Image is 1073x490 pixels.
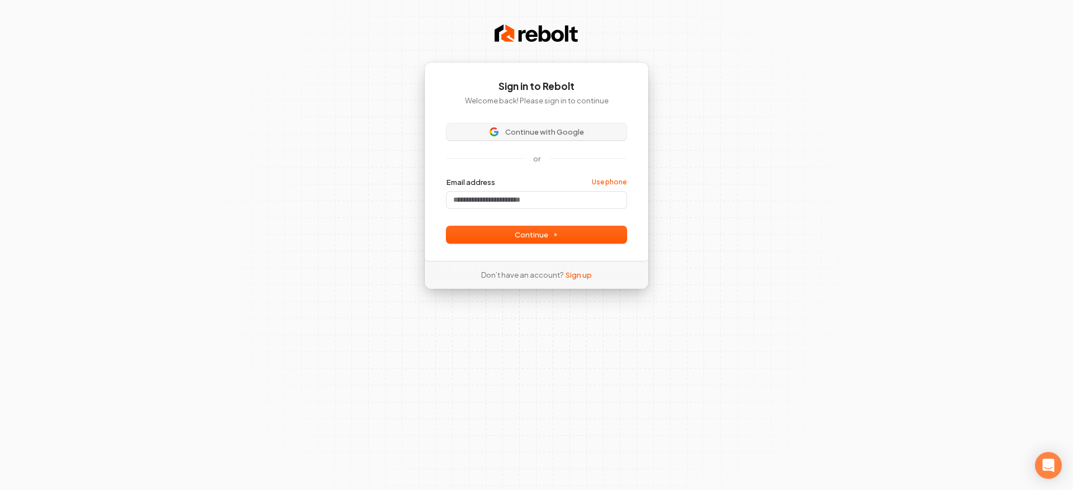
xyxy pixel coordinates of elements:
[505,127,584,137] span: Continue with Google
[566,270,592,280] a: Sign up
[447,123,626,140] button: Sign in with GoogleContinue with Google
[1035,452,1062,479] div: Open Intercom Messenger
[447,226,626,243] button: Continue
[515,230,558,240] span: Continue
[490,127,498,136] img: Sign in with Google
[592,178,626,187] a: Use phone
[533,154,540,164] p: or
[447,177,495,187] label: Email address
[447,80,626,93] h1: Sign in to Rebolt
[495,22,578,45] img: Rebolt Logo
[447,96,626,106] p: Welcome back! Please sign in to continue
[481,270,563,280] span: Don’t have an account?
